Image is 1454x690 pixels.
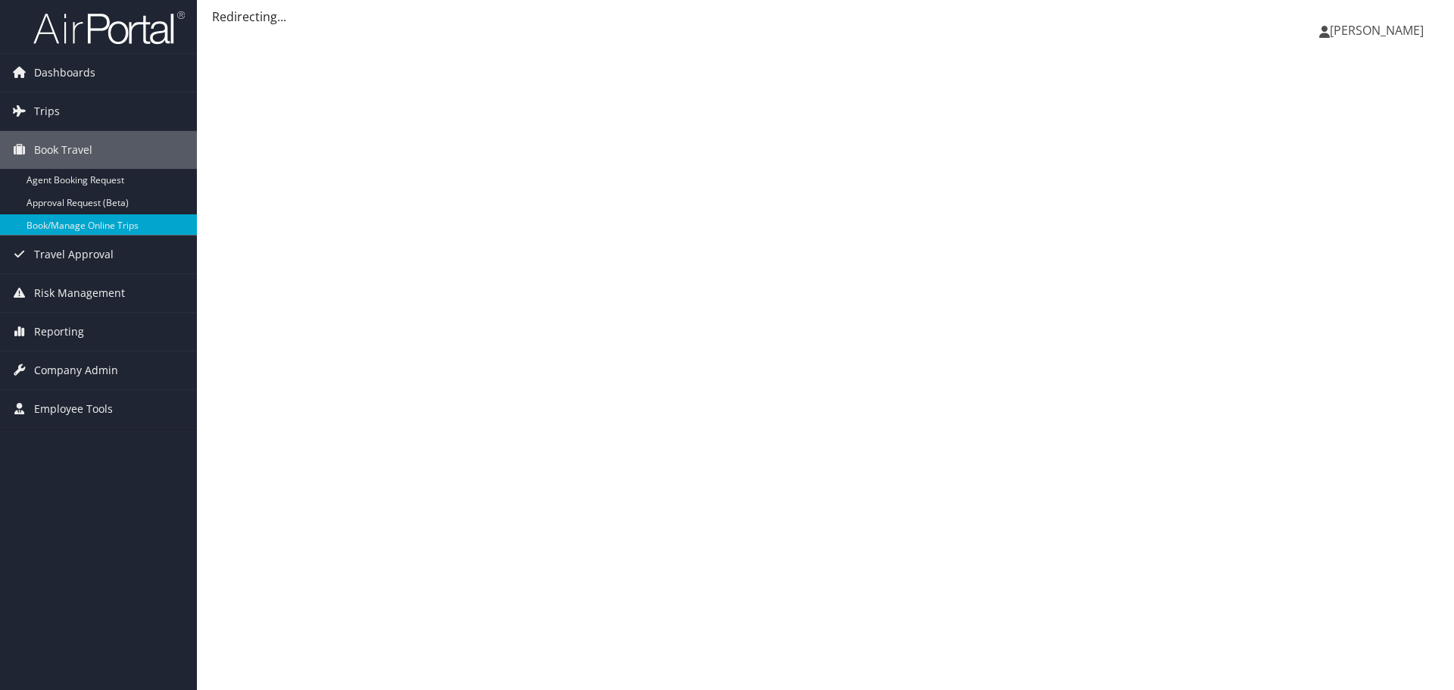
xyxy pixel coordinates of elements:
[1319,8,1439,53] a: [PERSON_NAME]
[1330,22,1424,39] span: [PERSON_NAME]
[34,351,118,389] span: Company Admin
[34,274,125,312] span: Risk Management
[34,236,114,273] span: Travel Approval
[34,131,92,169] span: Book Travel
[34,313,84,351] span: Reporting
[34,92,60,130] span: Trips
[34,390,113,428] span: Employee Tools
[212,8,1439,26] div: Redirecting...
[34,54,95,92] span: Dashboards
[33,10,185,45] img: airportal-logo.png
